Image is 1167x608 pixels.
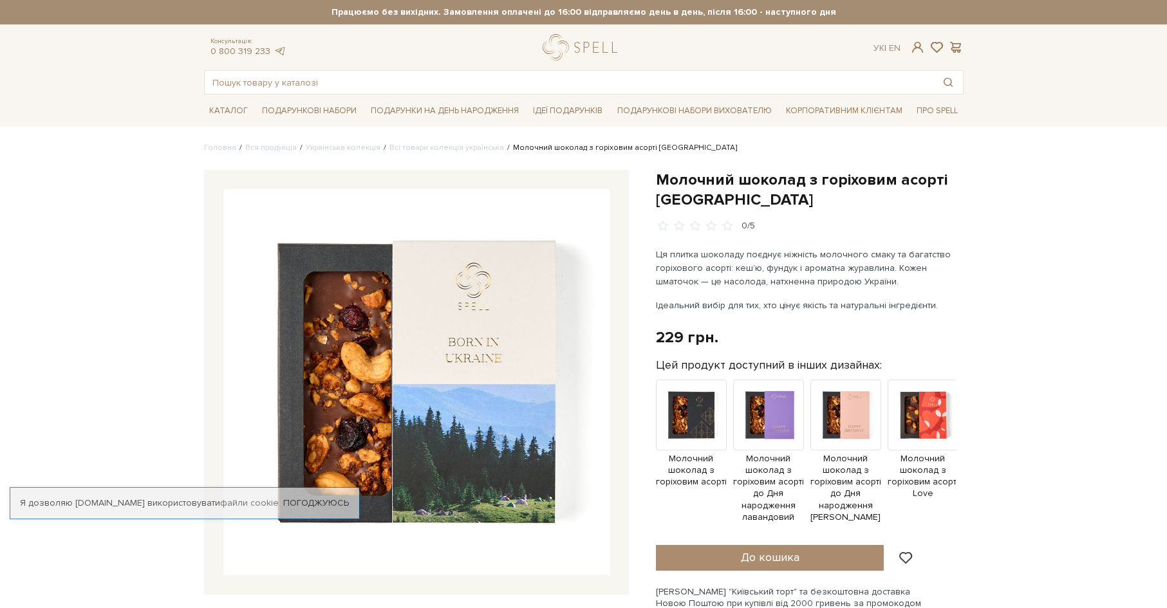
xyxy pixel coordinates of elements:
[656,170,964,210] h1: Молочний шоколад з горіховим асорті [GEOGRAPHIC_DATA]
[245,143,297,152] a: Вся продукція
[933,71,963,94] button: Пошук товару у каталозі
[884,42,886,53] span: |
[741,550,799,564] span: До кошика
[781,100,908,122] a: Корпоративним клієнтам
[210,37,286,46] span: Консультація:
[504,142,737,154] li: Молочний шоколад з горіховим асорті [GEOGRAPHIC_DATA]
[733,409,804,523] a: Молочний шоколад з горіховим асорті до Дня народження лавандовий
[210,46,270,57] a: 0 800 319 233
[612,100,777,122] a: Подарункові набори вихователю
[366,101,524,121] a: Подарунки на День народження
[656,453,727,488] span: Молочний шоколад з горіховим асорті
[888,409,958,499] a: Молочний шоколад з горіховим асорті Love
[204,6,964,18] strong: Працюємо без вихідних. Замовлення оплачені до 16:00 відправляємо день в день, після 16:00 - насту...
[10,497,359,509] div: Я дозволяю [DOMAIN_NAME] використовувати
[733,380,804,450] img: Продукт
[204,101,253,121] a: Каталог
[810,380,881,450] img: Продукт
[204,143,236,152] a: Головна
[656,327,718,347] div: 229 грн.
[656,380,727,450] img: Продукт
[656,299,958,312] p: Ідеальний вибір для тих, хто цінує якість та натуральні інгредієнти.
[810,409,881,523] a: Молочний шоколад з горіховим асорті до Дня народження [PERSON_NAME]
[543,34,623,60] a: logo
[873,42,901,54] div: Ук
[810,453,881,523] span: Молочний шоколад з горіховим асорті до Дня народження [PERSON_NAME]
[306,143,380,152] a: Українська колекція
[742,220,755,232] div: 0/5
[274,46,286,57] a: telegram
[223,189,610,575] img: Молочний шоколад з горіховим асорті Україна
[656,248,958,288] p: Ця плитка шоколаду поєднує ніжність молочного смаку та багатство горіхового асорті: кеш’ю, фундук...
[656,409,727,488] a: Молочний шоколад з горіховим асорті
[888,380,958,450] img: Продукт
[528,101,608,121] a: Ідеї подарунків
[656,358,882,373] label: Цей продукт доступний в інших дизайнах:
[389,143,504,152] a: Всі товари колекція українська
[257,101,362,121] a: Подарункові набори
[283,497,349,509] a: Погоджуюсь
[889,42,901,53] a: En
[888,453,958,500] span: Молочний шоколад з горіховим асорті Love
[656,545,884,571] button: До кошика
[220,497,279,508] a: файли cookie
[733,453,804,523] span: Молочний шоколад з горіховим асорті до Дня народження лавандовий
[205,71,933,94] input: Пошук товару у каталозі
[911,101,963,121] a: Про Spell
